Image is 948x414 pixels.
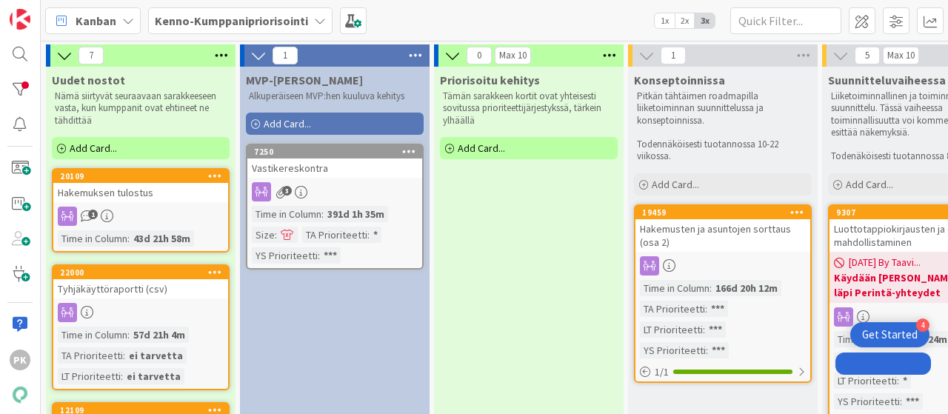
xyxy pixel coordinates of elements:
span: 0 [467,47,492,64]
div: PK [10,350,30,370]
span: : [897,373,899,389]
span: : [318,247,320,264]
div: Tyhjäkäyttöraportti (csv) [53,279,228,298]
span: : [900,393,902,410]
p: Tämän sarakkeen kortit ovat yhteisesti sovitussa prioriteettijärjestykssä, tärkein ylhäällä [443,90,615,127]
span: : [706,342,708,358]
span: [DATE] By Taavi... [849,255,921,270]
div: 19459 [635,206,810,219]
span: Add Card... [652,178,699,191]
span: 1x [655,13,675,28]
span: : [705,301,707,317]
div: 22000Tyhjäkäyttöraportti (csv) [53,266,228,298]
div: Vastikereskontra [247,158,422,178]
span: : [367,227,370,243]
b: Kenno-Kumppanipriorisointi [155,13,308,28]
span: Kanban [76,12,116,30]
div: 22000 [60,267,228,278]
div: Hakemuksen tulostus [53,183,228,202]
div: TA Prioriteetti [58,347,123,364]
span: 1 [661,47,686,64]
span: 2x [675,13,695,28]
span: 7 [79,47,104,64]
span: Priorisoitu kehitys [440,73,540,87]
span: : [121,368,123,384]
span: : [127,230,130,247]
span: : [710,280,712,296]
div: 20109 [53,170,228,183]
div: Open Get Started checklist, remaining modules: 4 [850,322,929,347]
a: 7250VastikereskontraTime in Column:391d 1h 35mSize:TA Prioriteetti:*YS Prioriteetti:*** [246,144,424,270]
div: Time in Column [58,230,127,247]
div: 391d 1h 35m [324,206,388,222]
span: 3x [695,13,715,28]
div: 19459 [642,207,810,218]
div: Max 10 [887,52,915,59]
div: ei tarvetta [125,347,187,364]
span: Add Card... [70,141,117,155]
span: 5 [855,47,880,64]
div: 4 [916,318,929,332]
div: Hakemusten ja asuntojen sorttaus (osa 2) [635,219,810,252]
div: 166d 20h 12m [712,280,781,296]
span: 1 / 1 [655,364,669,380]
span: 1 [88,210,98,219]
p: Nämä siirtyvät seuraavaan sarakkeeseen vasta, kun kumppanit ovat ehtineet ne tähdittää [55,90,227,127]
div: YS Prioriteetti [252,247,318,264]
img: Visit kanbanzone.com [10,9,30,30]
div: Time in Column [252,206,321,222]
div: YS Prioriteetti [834,393,900,410]
span: Add Card... [264,117,311,130]
span: : [899,352,901,368]
div: Size [252,227,275,243]
div: 19459Hakemusten ja asuntojen sorttaus (osa 2) [635,206,810,252]
div: TA Prioriteetti [640,301,705,317]
div: 7250 [247,145,422,158]
div: 57d 21h 4m [130,327,189,343]
div: Time in Column [834,331,904,347]
p: Pitkän tähtäimen roadmapilla liiketoiminnan suunnittelussa ja konseptoinnissa. [637,90,809,127]
span: Add Card... [458,141,505,155]
div: Time in Column [640,280,710,296]
div: ei tarvetta [123,368,184,384]
a: 19459Hakemusten ja asuntojen sorttaus (osa 2)Time in Column:166d 20h 12mTA Prioriteetti:***LT Pri... [634,204,812,383]
div: LT Prioriteetti [834,373,897,389]
span: Konseptoinnissa [634,73,725,87]
p: Alkuperäiseen MVP:hen kuuluva kehitys [249,90,421,102]
div: YS Prioriteetti [640,342,706,358]
div: 7250 [254,147,422,157]
p: Todennäköisesti tuotannossa 10-22 viikossa. [637,138,809,163]
span: Add Card... [846,178,893,191]
span: : [275,227,277,243]
a: 20109Hakemuksen tulostusTime in Column:43d 21h 58m [52,168,230,253]
span: : [127,327,130,343]
div: LT Prioriteetti [640,321,703,338]
div: Get Started [862,327,918,342]
div: 1/1 [635,363,810,381]
div: 7250Vastikereskontra [247,145,422,178]
img: avatar [10,384,30,405]
span: : [703,321,705,338]
div: 20109 [60,171,228,181]
div: TA Prioriteetti [302,227,367,243]
span: 3 [282,186,292,196]
div: LT Prioriteetti [58,368,121,384]
div: 22000 [53,266,228,279]
span: MVP-Kehitys [246,73,363,87]
div: Time in Column [58,327,127,343]
a: 22000Tyhjäkäyttöraportti (csv)Time in Column:57d 21h 4mTA Prioriteetti:ei tarvettaLT Prioriteetti... [52,264,230,390]
div: TA Prioriteetti [834,352,899,368]
span: : [123,347,125,364]
span: Suunnitteluvaiheessa [828,73,946,87]
div: 20109Hakemuksen tulostus [53,170,228,202]
div: 43d 21h 58m [130,230,194,247]
span: Uudet nostot [52,73,125,87]
div: Max 10 [499,52,527,59]
span: 1 [273,47,298,64]
span: : [321,206,324,222]
input: Quick Filter... [730,7,841,34]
